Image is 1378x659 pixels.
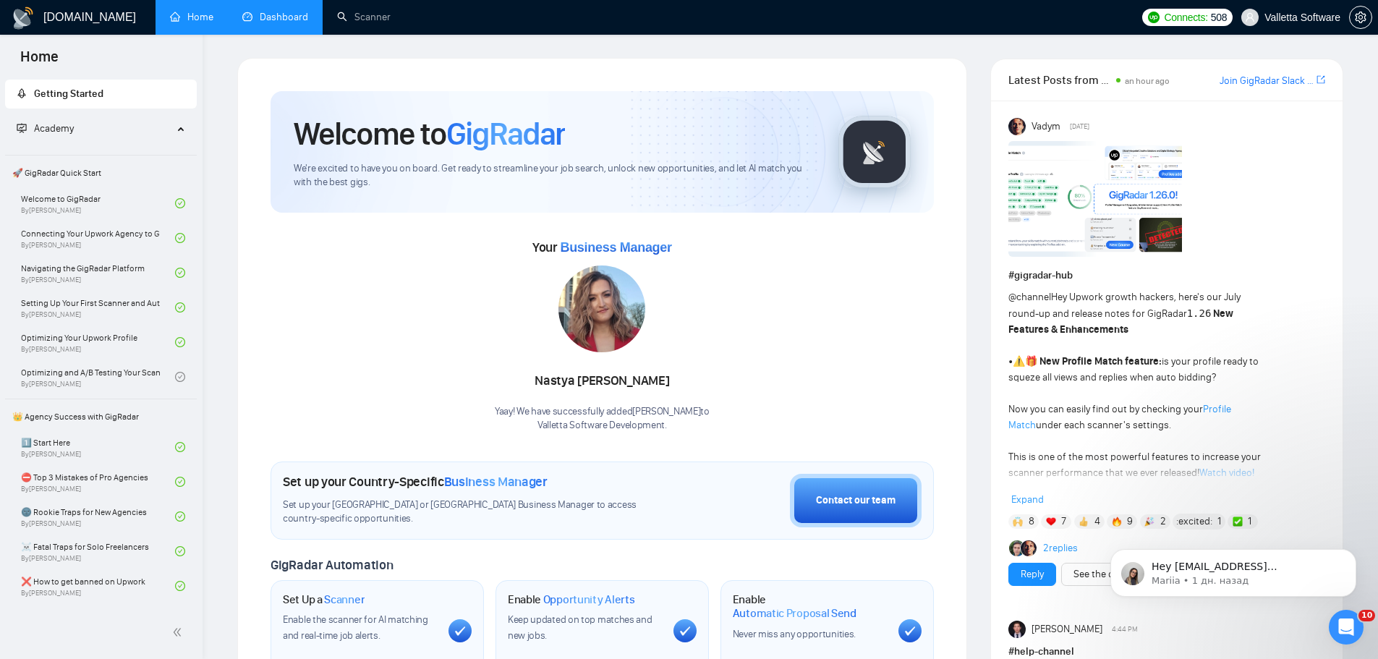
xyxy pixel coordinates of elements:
[175,198,185,208] span: check-circle
[242,11,308,23] a: dashboardDashboard
[21,570,175,602] a: ❌ How to get banned on UpworkBy[PERSON_NAME]
[1233,516,1243,527] img: ✅
[63,56,250,69] p: Message from Mariia, sent 1 дн. назад
[1008,621,1026,638] img: Juan Peredo
[175,268,185,278] span: check-circle
[9,46,70,77] span: Home
[1217,514,1221,529] span: 1
[294,114,565,153] h1: Welcome to
[1043,541,1078,556] a: 2replies
[1070,120,1089,133] span: [DATE]
[816,493,896,509] div: Contact our team
[5,80,197,109] li: Getting Started
[337,11,391,23] a: searchScanner
[1349,12,1372,23] a: setting
[733,628,856,640] span: Never miss any opportunities.
[1127,514,1133,529] span: 9
[1009,540,1025,556] img: Alex B
[1061,563,1149,586] button: See the details
[34,122,74,135] span: Academy
[1089,519,1378,620] iframe: Intercom notifications сообщение
[175,581,185,591] span: check-circle
[1021,566,1044,582] a: Reply
[21,187,175,219] a: Welcome to GigRadarBy[PERSON_NAME]
[495,369,710,394] div: Nastya [PERSON_NAME]
[508,592,635,607] h1: Enable
[324,592,365,607] span: Scanner
[1329,610,1364,645] iframe: Intercom live chat
[495,419,710,433] p: Valletta Software Development .
[1008,118,1026,135] img: Vadym
[175,233,185,243] span: check-circle
[444,474,548,490] span: Business Manager
[175,477,185,487] span: check-circle
[175,337,185,347] span: check-circle
[1160,514,1166,529] span: 2
[1039,355,1162,367] strong: New Profile Match feature:
[175,511,185,522] span: check-circle
[1164,9,1207,25] span: Connects:
[294,162,815,190] span: We're excited to have you on board. Get ready to streamline your job search, unlock new opportuni...
[175,442,185,452] span: check-circle
[1350,12,1371,23] span: setting
[543,592,635,607] span: Opportunity Alerts
[1317,73,1325,87] a: export
[170,11,213,23] a: homeHome
[1317,74,1325,85] span: export
[1112,516,1122,527] img: 🔥
[172,625,187,639] span: double-left
[34,88,103,100] span: Getting Started
[1013,355,1025,367] span: ⚠️
[560,240,671,255] span: Business Manager
[1349,6,1372,29] button: setting
[1144,516,1154,527] img: 🎉
[1029,514,1034,529] span: 8
[21,535,175,567] a: ☠️ Fatal Traps for Solo FreelancersBy[PERSON_NAME]
[271,557,393,573] span: GigRadar Automation
[733,592,887,621] h1: Enable
[1148,12,1160,23] img: upwork-logo.png
[1187,307,1212,319] code: 1.26
[1248,514,1251,529] span: 1
[1008,71,1112,89] span: Latest Posts from the GigRadar Community
[838,116,911,188] img: gigradar-logo.png
[17,88,27,98] span: rocket
[283,592,365,607] h1: Set Up a
[1220,73,1314,89] a: Join GigRadar Slack Community
[1008,563,1056,586] button: Reply
[17,123,27,133] span: fund-projection-screen
[7,158,195,187] span: 🚀 GigRadar Quick Start
[558,265,645,352] img: 1686180585495-117.jpg
[1358,610,1375,621] span: 10
[790,474,922,527] button: Contact our team
[175,372,185,382] span: check-circle
[733,606,856,621] span: Automatic Proposal Send
[1008,141,1182,257] img: F09AC4U7ATU-image.png
[17,122,74,135] span: Academy
[1061,514,1066,529] span: 7
[1112,623,1138,636] span: 4:44 PM
[1013,516,1023,527] img: 🙌
[1125,76,1170,86] span: an hour ago
[21,222,175,254] a: Connecting Your Upwork Agency to GigRadarBy[PERSON_NAME]
[21,292,175,323] a: Setting Up Your First Scanner and Auto-BidderBy[PERSON_NAME]
[21,466,175,498] a: ⛔ Top 3 Mistakes of Pro AgenciesBy[PERSON_NAME]
[1079,516,1089,527] img: 👍
[532,239,672,255] span: Your
[7,402,195,431] span: 👑 Agency Success with GigRadar
[1032,621,1102,637] span: [PERSON_NAME]
[283,474,548,490] h1: Set up your Country-Specific
[283,498,666,526] span: Set up your [GEOGRAPHIC_DATA] or [GEOGRAPHIC_DATA] Business Manager to access country-specific op...
[63,42,248,255] span: Hey [EMAIL_ADDRESS][DOMAIN_NAME], Looks like your Upwork agency [DOMAIN_NAME]: AI and humans toge...
[1046,516,1056,527] img: ❤️
[21,361,175,393] a: Optimizing and A/B Testing Your Scanner for Better ResultsBy[PERSON_NAME]
[495,405,710,433] div: Yaay! We have successfully added [PERSON_NAME] to
[1008,291,1051,303] span: @channel
[1025,355,1037,367] span: 🎁
[175,302,185,313] span: check-circle
[1008,268,1325,284] h1: # gigradar-hub
[1032,119,1060,135] span: Vadym
[1199,467,1254,479] a: Watch video!
[1211,9,1227,25] span: 508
